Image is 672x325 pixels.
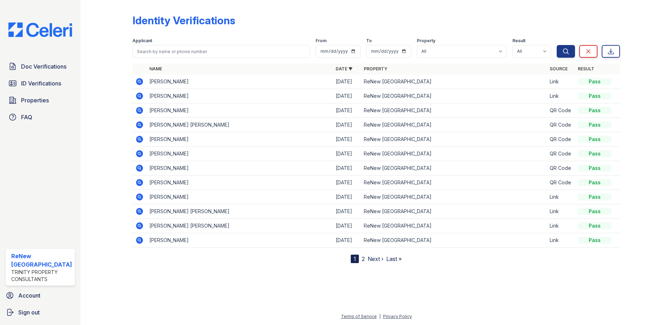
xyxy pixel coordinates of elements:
td: [PERSON_NAME] [147,89,333,103]
td: [DATE] [333,89,361,103]
img: CE_Logo_Blue-a8612792a0a2168367f1c8372b55b34899dd931a85d93a1a3d3e32e68fde9ad4.png [3,23,78,37]
td: QR Code [547,103,575,118]
div: Pass [578,165,612,172]
td: QR Code [547,118,575,132]
td: [DATE] [333,147,361,161]
td: [PERSON_NAME] [147,190,333,204]
td: [PERSON_NAME] [147,161,333,176]
div: Pass [578,208,612,215]
td: QR Code [547,176,575,190]
td: ReNew [GEOGRAPHIC_DATA] [361,219,547,233]
td: ReNew [GEOGRAPHIC_DATA] [361,161,547,176]
td: ReNew [GEOGRAPHIC_DATA] [361,190,547,204]
a: FAQ [6,110,75,124]
a: 2 [362,255,365,262]
span: FAQ [21,113,32,121]
td: [DATE] [333,204,361,219]
label: Property [417,38,435,44]
div: Trinity Property Consultants [11,269,72,283]
div: Pass [578,93,612,100]
a: Doc Verifications [6,59,75,74]
input: Search by name or phone number [133,45,310,58]
a: Date ▼ [336,66,353,71]
td: [PERSON_NAME] [147,132,333,147]
a: Terms of Service [341,314,377,319]
td: QR Code [547,132,575,147]
div: Pass [578,150,612,157]
div: Pass [578,179,612,186]
label: To [366,38,372,44]
td: [DATE] [333,75,361,89]
a: Next › [368,255,383,262]
span: Properties [21,96,49,104]
td: [PERSON_NAME] [147,103,333,118]
div: ReNew [GEOGRAPHIC_DATA] [11,252,72,269]
td: [DATE] [333,118,361,132]
label: Applicant [133,38,152,44]
td: [PERSON_NAME] [147,75,333,89]
span: Sign out [18,308,40,317]
td: Link [547,204,575,219]
td: ReNew [GEOGRAPHIC_DATA] [361,118,547,132]
a: Account [3,288,78,302]
td: ReNew [GEOGRAPHIC_DATA] [361,103,547,118]
td: [PERSON_NAME] [147,147,333,161]
span: Doc Verifications [21,62,66,71]
a: Property [364,66,387,71]
div: Pass [578,193,612,200]
div: Pass [578,237,612,244]
a: Last » [386,255,402,262]
td: [DATE] [333,103,361,118]
td: Link [547,219,575,233]
td: ReNew [GEOGRAPHIC_DATA] [361,132,547,147]
span: ID Verifications [21,79,61,88]
a: Sign out [3,305,78,319]
td: QR Code [547,147,575,161]
td: [DATE] [333,132,361,147]
span: Account [18,291,40,300]
td: ReNew [GEOGRAPHIC_DATA] [361,75,547,89]
td: [PERSON_NAME] [147,176,333,190]
td: [PERSON_NAME] [PERSON_NAME] [147,204,333,219]
td: ReNew [GEOGRAPHIC_DATA] [361,204,547,219]
td: [DATE] [333,161,361,176]
td: Link [547,233,575,248]
td: [PERSON_NAME] [PERSON_NAME] [147,118,333,132]
td: ReNew [GEOGRAPHIC_DATA] [361,147,547,161]
a: Name [149,66,162,71]
label: From [316,38,327,44]
a: Privacy Policy [383,314,412,319]
label: Result [512,38,525,44]
td: Link [547,75,575,89]
td: ReNew [GEOGRAPHIC_DATA] [361,89,547,103]
td: [DATE] [333,233,361,248]
td: ReNew [GEOGRAPHIC_DATA] [361,176,547,190]
a: Properties [6,93,75,107]
div: Pass [578,222,612,229]
a: ID Verifications [6,76,75,90]
td: Link [547,190,575,204]
td: Link [547,89,575,103]
td: [PERSON_NAME] [147,233,333,248]
td: [DATE] [333,219,361,233]
div: Pass [578,107,612,114]
div: | [379,314,381,319]
div: Identity Verifications [133,14,235,27]
div: Pass [578,136,612,143]
a: Result [578,66,594,71]
td: [DATE] [333,190,361,204]
td: [DATE] [333,176,361,190]
div: 1 [351,255,359,263]
a: Source [550,66,568,71]
td: [PERSON_NAME] [PERSON_NAME] [147,219,333,233]
td: ReNew [GEOGRAPHIC_DATA] [361,233,547,248]
td: QR Code [547,161,575,176]
div: Pass [578,121,612,128]
div: Pass [578,78,612,85]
